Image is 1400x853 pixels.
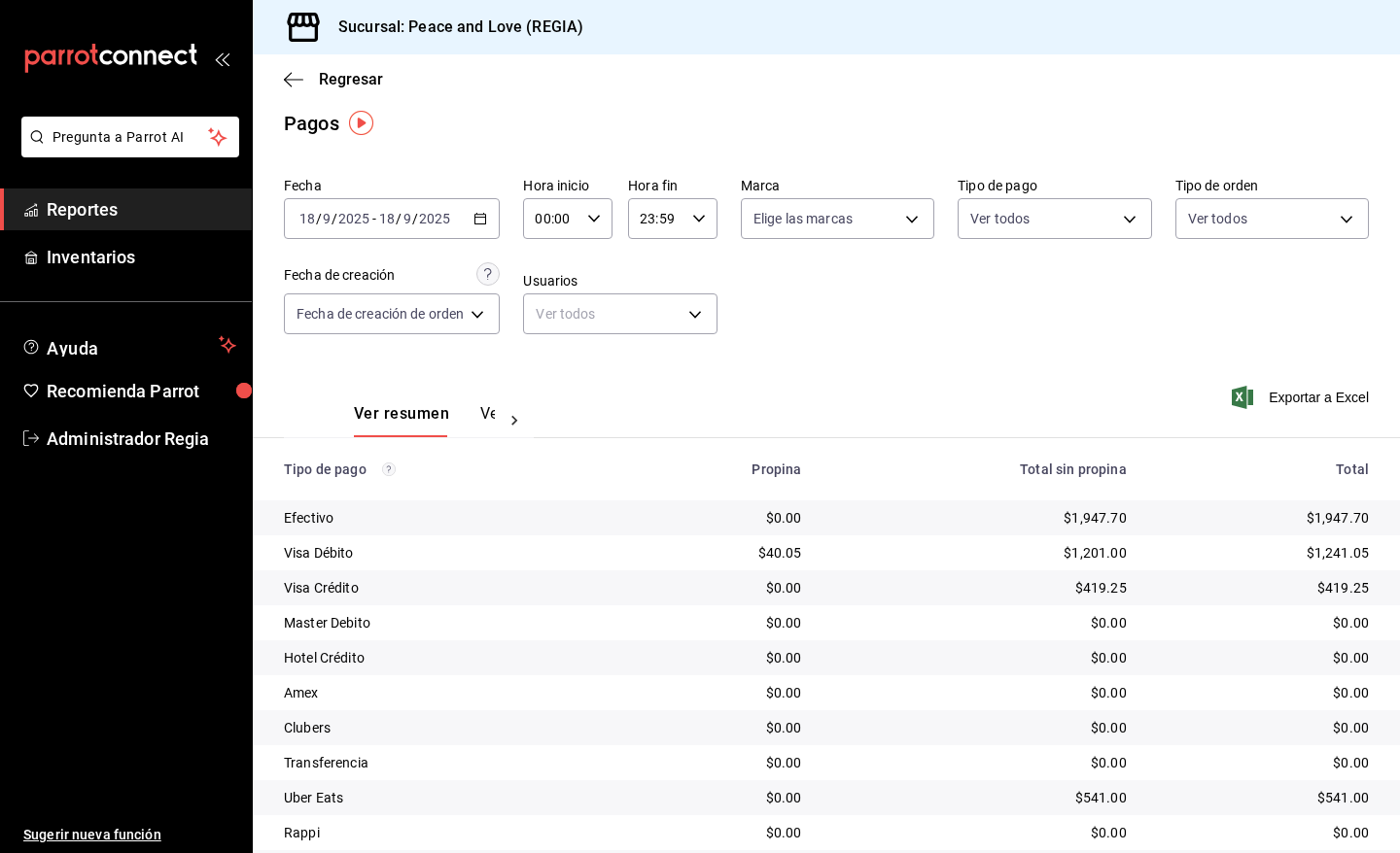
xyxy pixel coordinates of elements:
label: Fecha [284,179,500,192]
div: Visa Débito [284,543,611,563]
div: $0.00 [832,613,1126,632]
a: Pregunta a Parrot AI [14,141,239,161]
span: - [372,211,376,226]
span: Sugerir nueva función [23,825,236,845]
span: Regresar [319,70,383,88]
div: $0.00 [642,613,801,632]
div: Tipo de pago [284,461,611,477]
div: $0.00 [832,823,1126,842]
div: $0.00 [1158,823,1369,842]
div: Pagos [284,109,339,138]
label: Tipo de pago [958,179,1151,192]
div: $0.00 [642,718,801,737]
span: / [412,211,418,226]
div: Rappi [284,823,611,842]
button: Ver pagos [480,404,553,437]
div: Master Debito [284,613,611,632]
button: open_drawer_menu [214,51,229,66]
div: Total [1158,461,1369,477]
div: $0.00 [642,648,801,667]
div: $0.00 [642,823,801,842]
div: $1,947.70 [832,508,1126,528]
span: / [316,211,322,226]
span: Ver todos [970,209,1030,228]
div: $1,241.05 [1158,543,1369,563]
span: Reportes [47,196,236,222]
h3: Sucursal: Peace and Love (REGIA) [323,16,583,39]
span: Recomienda Parrot [47,378,236,404]
div: $0.00 [642,753,801,772]
div: $0.00 [1158,753,1369,772]
span: Fecha de creación de orden [297,304,464,324]
input: ---- [418,211,451,226]
div: $0.00 [1158,683,1369,702]
div: $0.00 [642,683,801,702]
label: Tipo de orden [1175,179,1369,192]
label: Usuarios [523,274,717,288]
input: ---- [337,211,370,226]
div: $419.25 [1158,578,1369,597]
div: $0.00 [642,788,801,807]
label: Hora inicio [523,179,612,192]
div: navigation tabs [354,404,495,437]
div: $0.00 [1158,718,1369,737]
div: $541.00 [832,788,1126,807]
div: Uber Eats [284,788,611,807]
div: $1,947.70 [1158,508,1369,528]
div: $0.00 [1158,648,1369,667]
input: -- [402,211,412,226]
button: Regresar [284,70,383,88]
div: Clubers [284,718,611,737]
div: Ver todos [523,293,717,334]
span: / [396,211,402,226]
label: Hora fin [628,179,717,192]
div: $0.00 [832,648,1126,667]
div: $0.00 [832,718,1126,737]
button: Ver resumen [354,404,449,437]
span: Ayuda [47,333,211,357]
div: Hotel Crédito [284,648,611,667]
div: Efectivo [284,508,611,528]
svg: Los pagos realizados con Pay y otras terminales son montos brutos. [382,462,396,476]
div: $0.00 [642,508,801,528]
div: $0.00 [832,683,1126,702]
div: Fecha de creación [284,265,395,286]
div: Transferencia [284,753,611,772]
div: Amex [284,683,611,702]
img: Tooltip marker [349,111,373,135]
div: $0.00 [642,578,801,597]
div: Visa Crédito [284,578,611,597]
div: $1,201.00 [832,543,1126,563]
div: Propina [642,461,801,477]
label: Marca [741,179,934,192]
div: $40.05 [642,543,801,563]
button: Pregunta a Parrot AI [21,117,239,157]
div: $0.00 [832,753,1126,772]
button: Exportar a Excel [1236,386,1369,409]
div: Total sin propina [832,461,1126,477]
span: Ver todos [1188,209,1247,228]
span: Pregunta a Parrot AI [52,127,209,148]
div: $541.00 [1158,788,1369,807]
div: $419.25 [832,578,1126,597]
input: -- [298,211,316,226]
span: / [332,211,337,226]
input: -- [322,211,332,226]
span: Elige las marcas [753,209,853,228]
input: -- [378,211,396,226]
div: $0.00 [1158,613,1369,632]
span: Inventarios [47,244,236,270]
span: Administrador Regia [47,426,236,452]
